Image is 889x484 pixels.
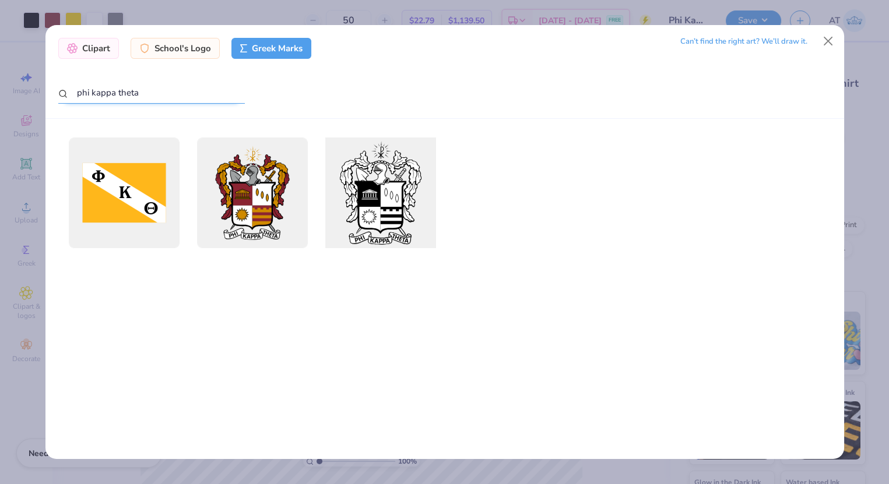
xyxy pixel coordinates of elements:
[817,30,839,52] button: Close
[58,38,119,59] div: Clipart
[680,31,807,52] div: Can’t find the right art? We’ll draw it.
[231,38,311,59] div: Greek Marks
[131,38,220,59] div: School's Logo
[58,82,245,104] input: Search by name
